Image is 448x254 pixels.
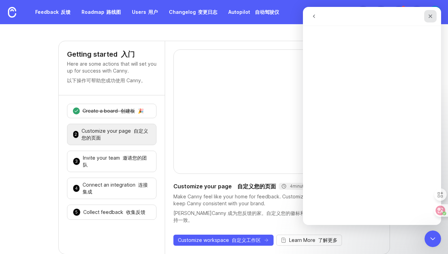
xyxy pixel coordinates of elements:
font: 路线图 [106,9,121,15]
font: 自定义工作区 [232,237,261,243]
img: Support Digen [429,6,441,18]
span: Customize workspace [178,237,261,244]
iframe: Intercom live chat [425,231,441,247]
font: 以下操作可帮助您成功使用 Canny。 [67,77,146,83]
div: 4 minutes [282,184,324,189]
div: Collect feedback [83,209,145,216]
div: 3 [73,158,80,165]
font: [PERSON_NAME]Canny 成为您反馈的家。自定义您的徽标和配色方案，使 Canny 与您的品牌保持一致。 [173,210,380,223]
font: 收集反馈 [126,209,145,215]
a: Feedback 反馈 [31,6,75,18]
font: 自动驾驶仪 [255,9,279,15]
font: 入门 [121,50,135,58]
a: Roadmap 路线图 [77,6,125,18]
div: 🎉 [138,109,144,113]
h4: Getting started [67,49,156,59]
div: Make Canny feel like your home for feedback. Customize your logo and color scheme to keep Canny c... [173,193,381,226]
div: Create a board [83,107,135,114]
font: 用户 [148,9,158,15]
div: Connect an integration [83,181,151,195]
button: Learn More 了解更多 [276,235,342,246]
iframe: Intercom live chat [303,7,441,225]
a: Autopilot 自动驾驶仪 [224,6,283,18]
div: 2 [73,131,79,138]
div: 4 [73,185,80,192]
p: Here are some actions that will set you up for success with Canny. [67,60,156,87]
a: Changelog 变更日志 [165,6,221,18]
font: 变更日志 [198,9,217,15]
font: 创建板 [121,108,135,114]
font: 自定义您的页面 [237,183,276,190]
font: 了解更多 [318,237,337,243]
span: Learn More [289,237,337,244]
div: 5 [73,208,80,216]
a: Users 用户 [128,6,162,18]
button: Customize workspace 自定义工作区 [173,235,274,246]
font: 反馈 [61,9,70,15]
div: Invite your team [83,154,150,168]
div: Customize your page [173,182,381,190]
div: Customize your page [82,128,150,141]
button: 1/5 [357,6,369,18]
img: Canny Home [8,7,16,18]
